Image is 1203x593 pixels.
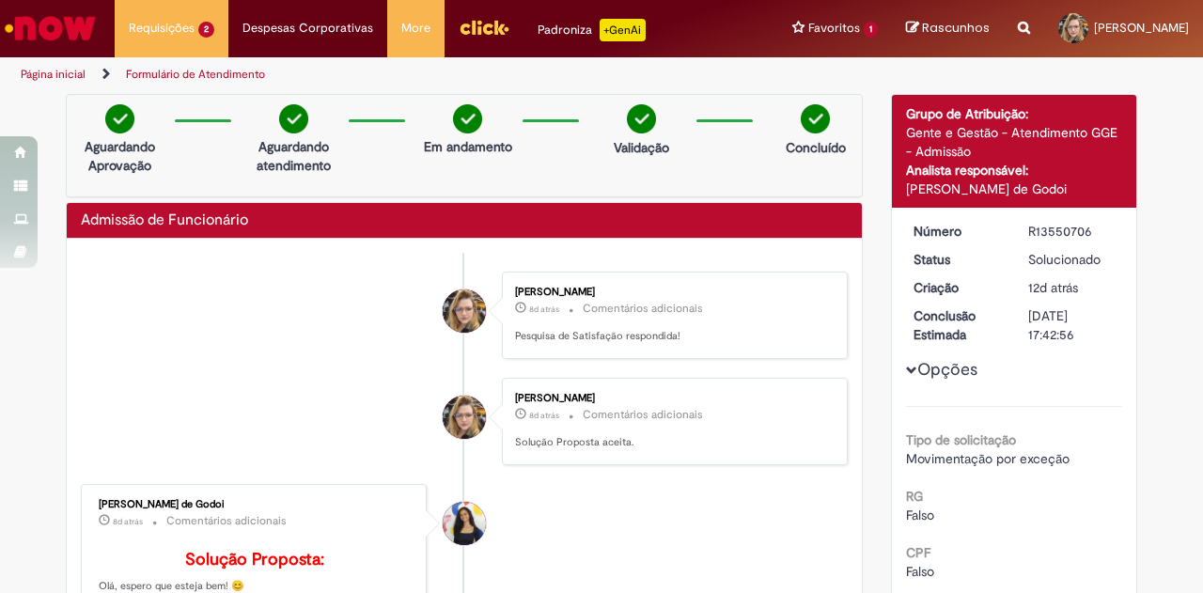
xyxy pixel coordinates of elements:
span: 1 [864,22,878,38]
dt: Status [899,250,1015,269]
span: 8d atrás [113,516,143,527]
div: [PERSON_NAME] de Godoi [906,179,1123,198]
p: Em andamento [424,137,512,156]
time: 22/09/2025 16:17:25 [529,304,559,315]
span: 8d atrás [529,410,559,421]
span: [PERSON_NAME] [1094,20,1189,36]
a: Rascunhos [906,20,990,38]
div: Padroniza [538,19,646,41]
span: 2 [198,22,214,38]
div: 19/09/2025 13:31:52 [1028,278,1116,297]
dt: Número [899,222,1015,241]
b: RG [906,488,923,505]
span: Rascunhos [922,19,990,37]
p: +GenAi [600,19,646,41]
span: 8d atrás [529,304,559,315]
div: [PERSON_NAME] [515,393,828,404]
span: 12d atrás [1028,279,1078,296]
div: [PERSON_NAME] de Godoi [99,499,412,510]
small: Comentários adicionais [583,301,703,317]
p: Concluído [786,138,846,157]
span: More [401,19,430,38]
img: check-circle-green.png [279,104,308,133]
ul: Trilhas de página [14,57,788,92]
img: check-circle-green.png [105,104,134,133]
h2: Admissão de Funcionário Histórico de tíquete [81,212,248,229]
p: Pesquisa de Satisfação respondida! [515,329,828,344]
a: Formulário de Atendimento [126,67,265,82]
b: Solução Proposta: [185,549,324,570]
div: Branca Braga [443,396,486,439]
small: Comentários adicionais [583,407,703,423]
p: Validação [614,138,669,157]
img: ServiceNow [2,9,99,47]
div: Analista responsável: [906,161,1123,179]
time: 22/09/2025 16:13:56 [113,516,143,527]
dt: Criação [899,278,1015,297]
span: Falso [906,507,934,523]
img: check-circle-green.png [627,104,656,133]
span: Despesas Corporativas [242,19,373,38]
img: check-circle-green.png [453,104,482,133]
div: [PERSON_NAME] [515,287,828,298]
dt: Conclusão Estimada [899,306,1015,344]
b: Tipo de solicitação [906,431,1016,448]
div: Ana Santos de Godoi [443,502,486,545]
span: Favoritos [808,19,860,38]
div: Solucionado [1028,250,1116,269]
a: Página inicial [21,67,86,82]
small: Comentários adicionais [166,513,287,529]
p: Solução Proposta aceita. [515,435,828,450]
span: Requisições [129,19,195,38]
span: Movimentação por exceção [906,450,1070,467]
p: Aguardando Aprovação [74,137,165,175]
p: Aguardando atendimento [248,137,339,175]
img: click_logo_yellow_360x200.png [459,13,509,41]
div: [DATE] 17:42:56 [1028,306,1116,344]
img: check-circle-green.png [801,104,830,133]
div: Branca Braga [443,289,486,333]
b: CPF [906,544,930,561]
span: Falso [906,563,934,580]
div: Grupo de Atribuição: [906,104,1123,123]
div: Gente e Gestão - Atendimento GGE - Admissão [906,123,1123,161]
div: R13550706 [1028,222,1116,241]
time: 22/09/2025 16:17:16 [529,410,559,421]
